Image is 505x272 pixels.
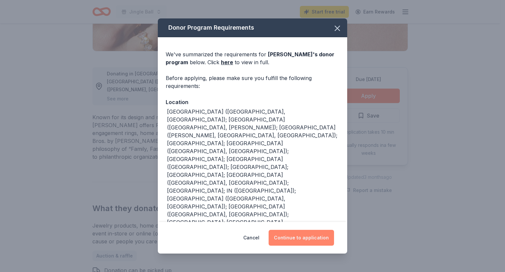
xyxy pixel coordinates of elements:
[158,18,347,37] div: Donor Program Requirements
[166,98,339,106] div: Location
[269,230,334,246] button: Continue to application
[166,50,339,66] div: We've summarized the requirements for below. Click to view in full.
[166,74,339,90] div: Before applying, please make sure you fulfill the following requirements:
[243,230,259,246] button: Cancel
[221,58,233,66] a: here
